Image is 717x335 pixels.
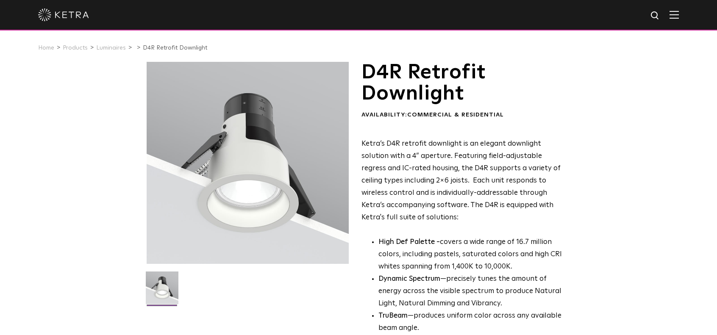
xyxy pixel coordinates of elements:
[361,111,568,119] div: Availability:
[38,8,89,21] img: ketra-logo-2019-white
[378,275,440,282] strong: Dynamic Spectrum
[378,312,408,319] strong: TruBeam
[670,11,679,19] img: Hamburger%20Nav.svg
[378,273,568,310] li: —precisely tunes the amount of energy across the visible spectrum to produce Natural Light, Natur...
[146,271,178,310] img: D4R Retrofit Downlight
[650,11,661,21] img: search icon
[407,112,504,118] span: Commercial & Residential
[378,310,568,335] li: —produces uniform color across any available beam angle.
[96,45,126,51] a: Luminaires
[378,236,568,273] p: covers a wide range of 16.7 million colors, including pastels, saturated colors and high CRI whit...
[38,45,54,51] a: Home
[361,62,568,105] h1: D4R Retrofit Downlight
[378,238,440,246] strong: High Def Palette -
[361,138,568,224] p: Ketra’s D4R retrofit downlight is an elegant downlight solution with a 4” aperture. Featuring fie...
[143,45,207,51] a: D4R Retrofit Downlight
[63,45,88,51] a: Products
